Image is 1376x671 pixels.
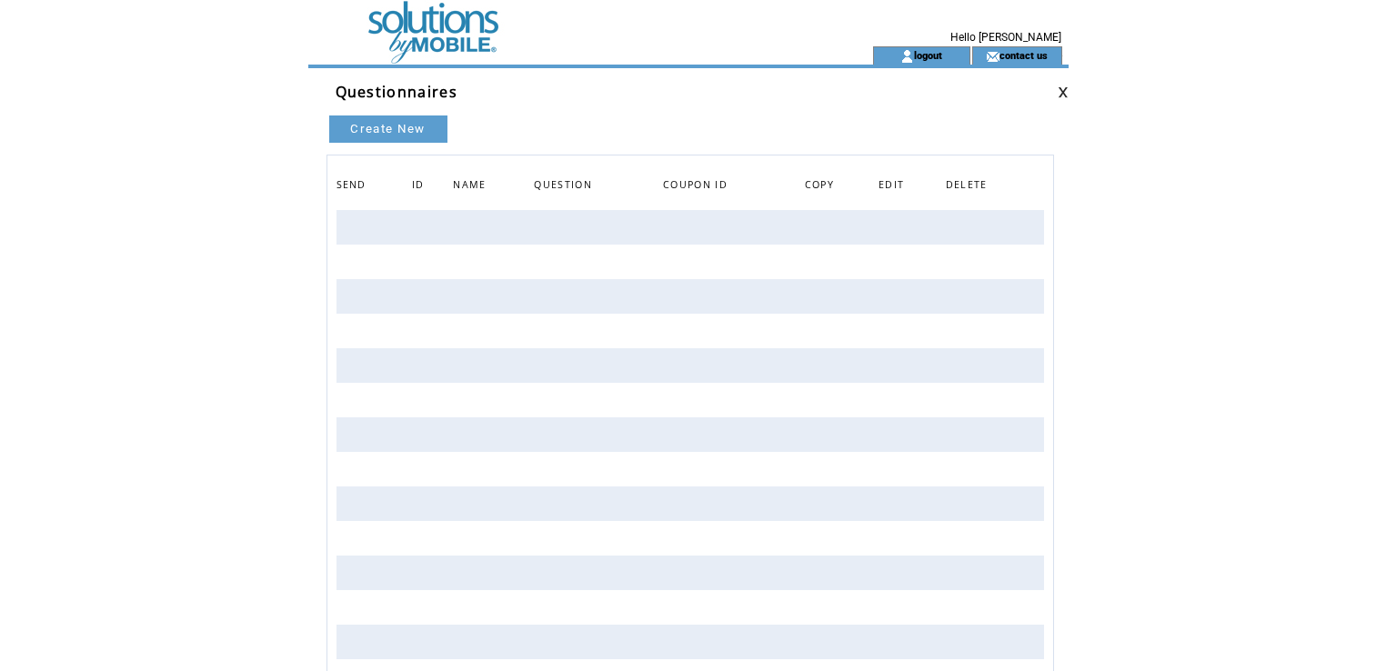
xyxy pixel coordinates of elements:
td: Send [336,210,412,245]
span: Questionnaires [336,82,458,102]
span: COPY [805,174,839,200]
span: NAME [453,174,490,200]
a: contact us [999,49,1048,61]
td: Send [336,245,412,279]
img: contact_us_icon.gif [986,49,999,64]
td: Send [336,348,412,383]
span: SEND [336,174,371,200]
span: QUESTION [534,174,597,200]
a: Create New [329,115,447,143]
img: account_icon.gif [900,49,914,64]
td: Send [336,590,412,625]
span: EDIT [879,174,909,200]
span: COUPON ID [663,174,732,200]
span: DELETE [946,174,992,200]
td: Send [336,625,412,659]
td: Send [336,521,412,556]
td: Send [336,417,412,452]
td: Send [336,383,412,417]
td: Send [336,556,412,590]
td: Send [336,314,412,348]
a: logout [914,49,942,61]
td: Send [336,279,412,314]
td: Send [336,486,412,521]
span: ID [412,174,429,200]
td: Send [336,452,412,486]
span: Hello [PERSON_NAME] [950,31,1061,44]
